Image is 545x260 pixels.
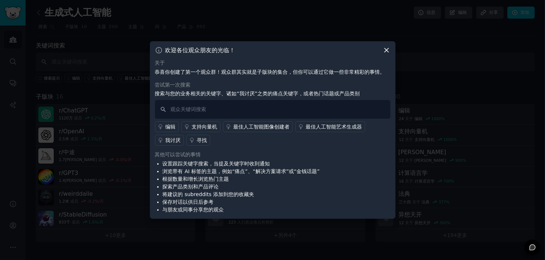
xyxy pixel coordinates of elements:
font: 搜索与您的业务相关的关键字、诸如“我讨厌”之类的痛点关键字，或者热门话题或产品类别 [155,91,360,96]
font: 尝试第一次搜索 [155,82,191,88]
font: 我讨厌 [166,137,181,143]
a: 最佳人工智能图像创建者 [223,121,293,132]
input: 观众关键词搜索 [155,100,390,119]
font: 探索产品类别和产品评论 [163,184,219,190]
font: 设置跟踪关键字搜索，当提及关键字时收到通知 [163,161,270,167]
font: 将建议的 subreddits 添加到您的收藏夹 [163,191,254,197]
a: 我讨厌 [155,135,184,146]
a: 最佳人工智能艺术生成器 [295,121,365,132]
font: 最佳人工智能艺术生成器 [306,124,362,130]
font: 浏览带有 AI 标签的主题，例如“痛点”、“解决方案请求”或“金钱话题” [163,168,320,174]
font: 其他可以尝试的事情 [155,152,201,157]
a: 寻找 [186,135,210,146]
a: 支持向量机 [181,121,220,132]
font: 保存对话以供日后参考 [163,199,214,205]
font: 最佳人工智能图像创建者 [234,124,290,130]
font: 根据数量和增长浏览热门主题 [163,176,229,182]
a: 编辑 [155,121,179,132]
font: 恭喜你创建了第一个观众群！观众群其实就是子版块的集合，但你可以通过它做一些非常精彩的事情。 [155,69,385,75]
font: 欢迎各位观众朋友的光临！ [165,47,235,54]
font: 编辑 [166,124,176,130]
font: 与朋友或同事分享您的观众 [163,207,224,213]
font: 支持向量机 [192,124,217,130]
font: 关于 [155,60,165,66]
font: 寻找 [197,137,207,143]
